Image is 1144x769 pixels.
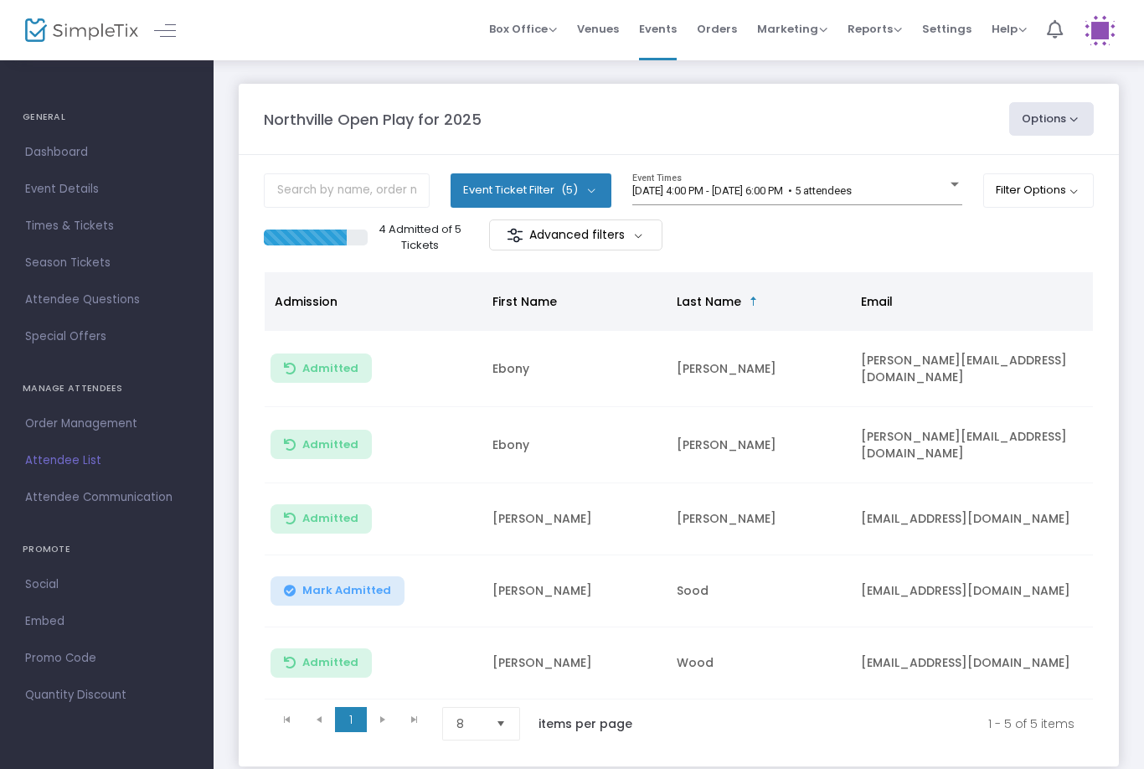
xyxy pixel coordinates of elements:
[271,354,372,383] button: Admitted
[667,483,851,555] td: [PERSON_NAME]
[271,576,405,606] button: Mark Admitted
[25,326,188,348] span: Special Offers
[302,362,358,375] span: Admitted
[539,715,632,732] label: items per page
[302,584,391,597] span: Mark Admitted
[677,293,741,310] span: Last Name
[451,173,611,207] button: Event Ticket Filter(5)
[25,413,188,435] span: Order Management
[25,574,188,596] span: Social
[302,438,358,452] span: Admitted
[639,8,677,50] span: Events
[577,8,619,50] span: Venues
[25,289,188,311] span: Attendee Questions
[335,707,367,732] span: Page 1
[667,407,851,483] td: [PERSON_NAME]
[492,293,557,310] span: First Name
[851,483,1102,555] td: [EMAIL_ADDRESS][DOMAIN_NAME]
[271,504,372,534] button: Admitted
[747,295,760,308] span: Sortable
[507,227,523,244] img: filter
[482,627,667,699] td: [PERSON_NAME]
[25,215,188,237] span: Times & Tickets
[851,331,1102,407] td: [PERSON_NAME][EMAIL_ADDRESS][DOMAIN_NAME]
[983,173,1095,207] button: Filter Options
[561,183,578,197] span: (5)
[851,627,1102,699] td: [EMAIL_ADDRESS][DOMAIN_NAME]
[25,648,188,669] span: Promo Code
[25,252,188,274] span: Season Tickets
[302,656,358,669] span: Admitted
[861,293,893,310] span: Email
[482,331,667,407] td: Ebony
[851,407,1102,483] td: [PERSON_NAME][EMAIL_ADDRESS][DOMAIN_NAME]
[275,293,338,310] span: Admission
[667,555,851,627] td: Sood
[271,648,372,678] button: Admitted
[302,512,358,525] span: Admitted
[851,555,1102,627] td: [EMAIL_ADDRESS][DOMAIN_NAME]
[264,108,482,131] m-panel-title: Northville Open Play for 2025
[25,611,188,632] span: Embed
[25,178,188,200] span: Event Details
[992,21,1027,37] span: Help
[25,487,188,508] span: Attendee Communication
[482,555,667,627] td: [PERSON_NAME]
[271,430,372,459] button: Admitted
[25,142,188,163] span: Dashboard
[25,450,188,472] span: Attendee List
[23,101,191,134] h4: GENERAL
[374,221,466,254] p: 4 Admitted of 5 Tickets
[482,407,667,483] td: Ebony
[697,8,737,50] span: Orders
[757,21,827,37] span: Marketing
[482,483,667,555] td: [PERSON_NAME]
[632,184,852,197] span: [DATE] 4:00 PM - [DATE] 6:00 PM • 5 attendees
[23,372,191,405] h4: MANAGE ATTENDEES
[489,21,557,37] span: Box Office
[265,272,1093,699] div: Data table
[489,219,662,250] m-button: Advanced filters
[25,684,188,706] span: Quantity Discount
[23,533,191,566] h4: PROMOTE
[667,627,851,699] td: Wood
[489,708,513,740] button: Select
[1009,102,1095,136] button: Options
[922,8,971,50] span: Settings
[456,715,482,732] span: 8
[667,707,1074,741] kendo-pager-info: 1 - 5 of 5 items
[848,21,902,37] span: Reports
[667,331,851,407] td: [PERSON_NAME]
[264,173,430,208] input: Search by name, order number, email, ip address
